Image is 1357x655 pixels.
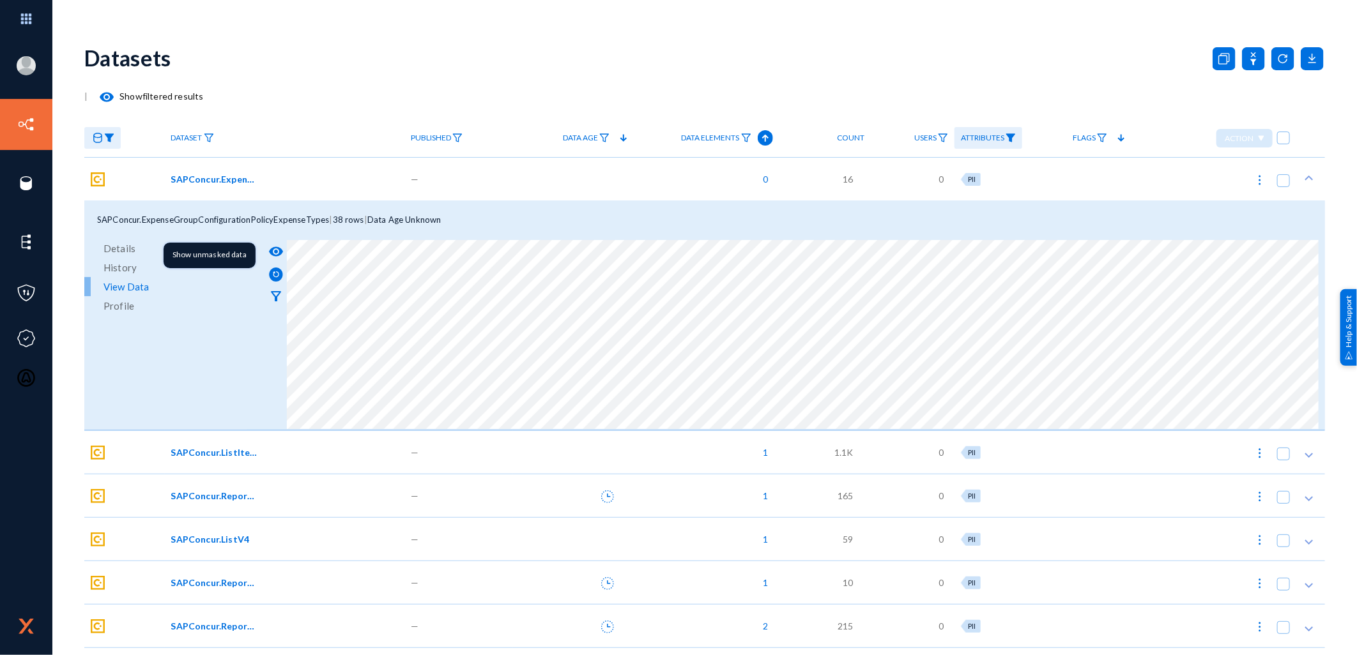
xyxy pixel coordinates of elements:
span: Users [914,133,937,142]
span: 1 [756,446,768,459]
img: blank-profile-picture.png [17,56,36,75]
span: PII [968,448,976,456]
div: Datasets [84,45,171,71]
span: Dataset [171,133,203,142]
img: refresh-button.svg [269,267,283,281]
span: Show filtered results [88,91,203,102]
img: icon-compliance.svg [17,329,36,348]
span: Flags [1073,133,1096,142]
img: sapconcur.svg [91,532,105,546]
img: icon-filter.svg [599,133,609,142]
img: sapconcur.svg [91,446,105,460]
img: icon-policies.svg [17,283,36,303]
img: sapconcur.svg [91,576,105,590]
span: SAPConcur.ListItems [171,446,257,459]
a: Users [908,127,954,149]
span: View Data [103,277,149,296]
img: icon-filter.svg [938,133,948,142]
img: icon-oauth.svg [17,368,36,388]
span: 0 [939,619,944,633]
span: PII [968,578,976,587]
span: 59 [843,532,854,546]
span: Data Age Unknown [367,215,441,225]
span: 0 [939,489,944,502]
a: Published [404,127,469,149]
a: View Data [84,277,261,296]
img: icon-elements.svg [17,232,36,252]
span: | [364,215,367,225]
span: 215 [838,619,853,633]
img: icon-filter-filled.svg [104,133,114,142]
span: | [329,215,332,225]
span: SAPConcur.ReportDetailsExpenseEntryItemization [171,489,257,502]
span: PII [968,175,976,183]
img: icon-filter.svg [1097,133,1107,142]
span: 1.1K [834,446,854,459]
a: Dataset [165,127,220,149]
span: SAPConcur.ReportDetailsExpenseEntry [171,619,257,633]
span: 1 [756,532,768,546]
span: — [411,489,418,502]
span: SAPConcur.ReportComments [171,576,257,589]
a: Attributes [954,127,1022,149]
span: 0 [939,576,944,589]
a: Profile [84,296,261,315]
span: 0 [939,446,944,459]
a: Data Age [556,127,616,149]
span: Data Elements [682,133,740,142]
span: | [84,91,88,102]
img: help_support.svg [1345,351,1353,359]
a: Flags [1066,127,1114,149]
span: — [411,576,418,589]
span: 0 [939,532,944,546]
img: icon-filter.svg [741,133,751,142]
span: 1 [756,576,768,589]
mat-icon: filter_alt [268,289,284,304]
span: 2 [756,619,768,633]
img: sapconcur.svg [91,619,105,633]
span: 0 [939,172,944,186]
div: Show unmasked data [164,243,256,268]
img: sapconcur.svg [91,489,105,503]
span: 10 [843,576,854,589]
span: — [411,172,418,186]
span: 0 [756,172,768,186]
span: Count [837,133,864,142]
img: icon-sources.svg [17,174,36,193]
span: 16 [843,172,854,186]
mat-icon: visibility [268,244,284,259]
span: Data Age [563,133,598,142]
span: — [411,619,418,633]
img: icon-more.svg [1253,447,1266,460]
span: PII [968,492,976,500]
img: icon-more.svg [1253,577,1266,590]
img: icon-more.svg [1253,621,1266,633]
span: — [411,446,418,459]
img: icon-more.svg [1253,490,1266,503]
img: sapconcur.svg [91,172,105,186]
div: Help & Support [1340,289,1357,366]
span: Details [103,239,135,258]
span: SAPConcur.ExpenseGroupConfigurationPolicyExpenseTypes [97,215,329,225]
img: icon-inventory.svg [17,115,36,134]
span: — [411,532,418,546]
img: app launcher [7,5,45,33]
mat-icon: visibility [99,89,114,105]
a: History [84,258,261,277]
span: SAPConcur.ListV4 [171,532,250,546]
img: icon-more.svg [1253,174,1266,186]
span: 1 [756,489,768,502]
span: SAPConcur.ExpenseGroupConfigurationPolicyExpenseTypes [171,172,257,186]
a: Details [84,239,261,258]
span: 165 [838,489,853,502]
span: 38 rows [333,215,364,225]
span: PII [968,622,976,630]
img: icon-filter.svg [204,133,214,142]
span: Published [411,133,451,142]
img: icon-filter-filled.svg [1006,133,1016,142]
a: Data Elements [675,127,758,149]
span: Attributes [961,133,1004,142]
span: PII [968,535,976,543]
img: icon-more.svg [1253,534,1266,546]
span: Profile [103,296,134,315]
